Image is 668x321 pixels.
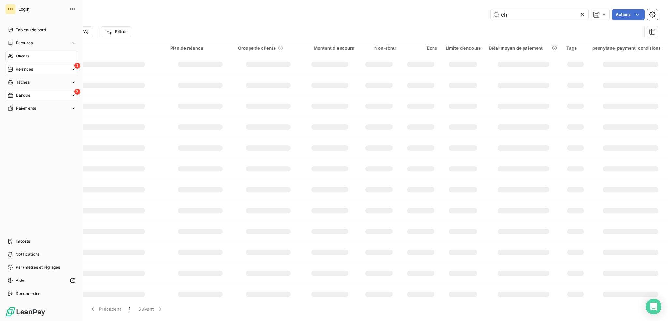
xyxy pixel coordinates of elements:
[18,7,65,12] span: Login
[85,302,125,316] button: Précédent
[129,306,130,312] span: 1
[446,45,481,51] div: Limite d’encours
[125,302,134,316] button: 1
[566,45,584,51] div: Tags
[16,278,24,283] span: Aide
[101,26,131,37] button: Filtrer
[306,45,354,51] div: Montant d'encours
[134,302,167,316] button: Suivant
[489,45,558,51] div: Délai moyen de paiement
[238,45,276,51] span: Groupe de clients
[170,45,230,51] div: Plan de relance
[362,45,396,51] div: Non-échu
[612,9,645,20] button: Actions
[16,27,46,33] span: Tableau de bord
[491,9,588,20] input: Rechercher
[15,251,39,257] span: Notifications
[16,79,30,85] span: Tâches
[16,92,30,98] span: Banque
[5,275,78,286] a: Aide
[16,66,33,72] span: Relances
[5,4,16,14] div: LO
[16,53,29,59] span: Clients
[646,299,661,314] div: Open Intercom Messenger
[16,40,33,46] span: Factures
[5,307,46,317] img: Logo LeanPay
[74,89,80,95] span: 7
[404,45,438,51] div: Échu
[16,265,60,270] span: Paramètres et réglages
[16,238,30,244] span: Imports
[16,105,36,111] span: Paiements
[74,63,80,69] span: 1
[16,291,41,297] span: Déconnexion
